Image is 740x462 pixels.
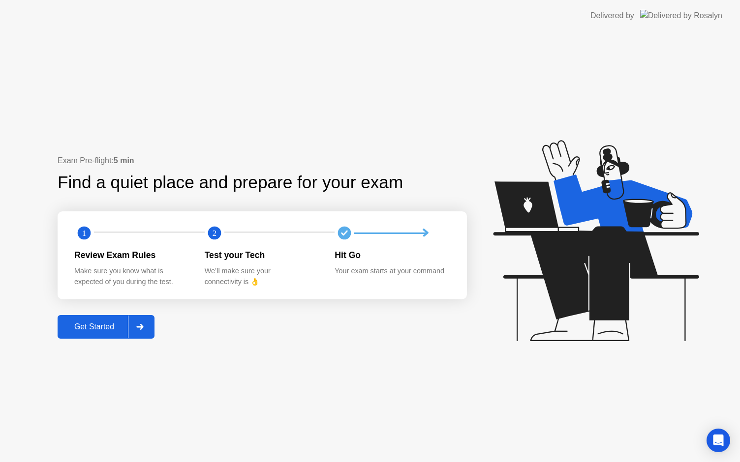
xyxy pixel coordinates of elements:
[58,155,467,167] div: Exam Pre-flight:
[640,10,722,21] img: Delivered by Rosalyn
[205,249,319,261] div: Test your Tech
[707,429,730,452] div: Open Intercom Messenger
[82,229,86,238] text: 1
[213,229,216,238] text: 2
[74,266,189,287] div: Make sure you know what is expected of you during the test.
[205,266,319,287] div: We’ll make sure your connectivity is 👌
[74,249,189,261] div: Review Exam Rules
[58,170,404,196] div: Find a quiet place and prepare for your exam
[590,10,634,22] div: Delivered by
[58,315,154,339] button: Get Started
[335,266,449,277] div: Your exam starts at your command
[114,156,134,165] b: 5 min
[61,322,128,331] div: Get Started
[335,249,449,261] div: Hit Go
